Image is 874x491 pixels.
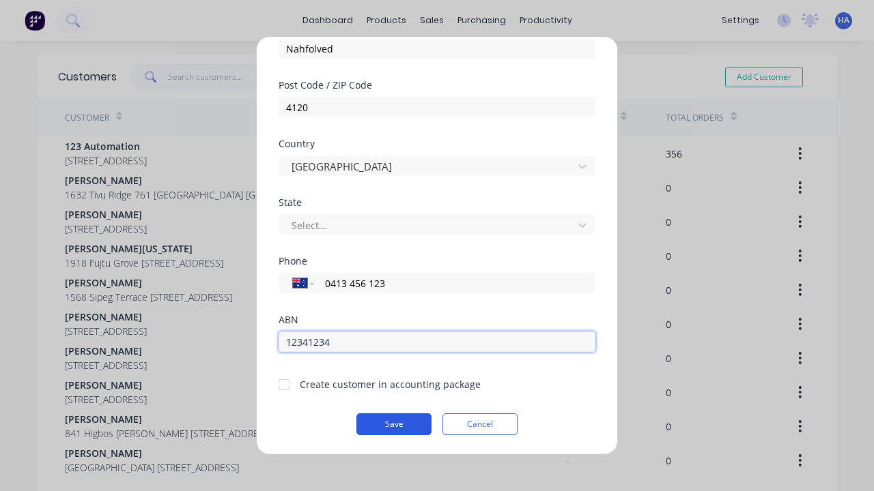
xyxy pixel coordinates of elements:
button: Save [356,413,432,435]
div: Country [279,139,595,149]
div: State [279,198,595,207]
div: ABN [279,315,595,325]
button: Cancel [442,413,518,435]
div: Create customer in accounting package [300,377,481,391]
div: Phone [279,256,595,266]
div: Post Code / ZIP Code [279,80,595,90]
